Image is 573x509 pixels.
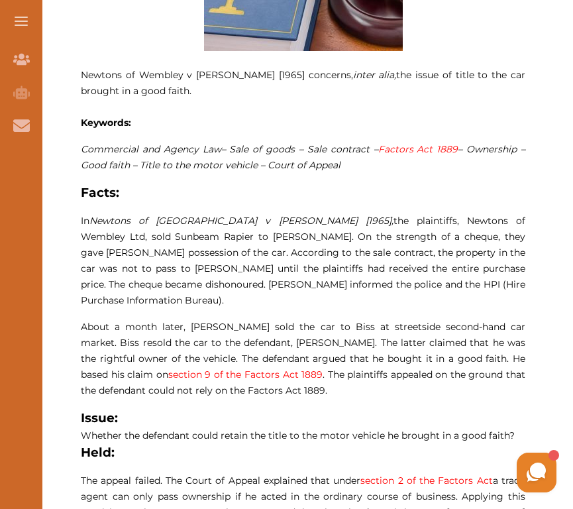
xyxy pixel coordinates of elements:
[81,185,119,200] strong: Facts:
[81,143,221,155] span: Commercial and Agency Law
[81,117,131,129] strong: Keywords:
[255,449,560,496] iframe: HelpCrunch
[81,410,118,425] strong: Issue:
[89,215,393,227] span: Newtons of [GEOGRAPHIC_DATA] v [PERSON_NAME] [1965],
[378,143,458,155] a: Factors Act 1889
[81,445,115,460] strong: Held:
[353,69,397,81] em: inter alia,
[81,321,525,396] span: About a month later, [PERSON_NAME] sold the car to Biss at streetside second-hand car market. Bis...
[81,69,525,97] span: Newtons of Wembley v [PERSON_NAME] [1965] concerns, the issue of title to the car brought in a go...
[81,143,525,171] span: – Sale of goods – Sale contract – – Ownership – Good faith – Title to the motor vehicle – Court o...
[168,368,323,380] a: section 9 of the Factors Act 1889
[81,215,525,306] span: In the plaintiffs, Newtons of Wembley Ltd, sold Sunbeam Rapier to [PERSON_NAME]. On the strength ...
[81,429,515,441] span: Whether the defendant could retain the title to the motor vehicle he brought in a good faith?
